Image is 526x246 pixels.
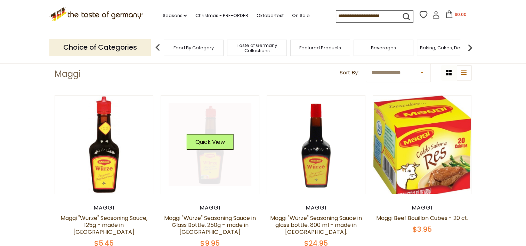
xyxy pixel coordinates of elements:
[55,204,154,211] div: Maggi
[454,11,466,17] span: $0.00
[270,214,362,236] a: Maggi "Würze" Seasoning Sauce in glass bottle, 800 ml - made in [GEOGRAPHIC_DATA].
[371,45,396,50] a: Beverages
[413,224,432,234] span: $3.95
[256,12,283,19] a: Oktoberfest
[340,68,359,77] label: Sort By:
[463,41,477,55] img: next arrow
[373,96,471,200] img: Maggi
[229,43,285,53] a: Taste of Germany Collections
[186,134,233,150] button: Quick View
[161,96,259,194] img: Maggi
[161,204,260,211] div: Maggi
[299,45,341,50] a: Featured Products
[55,69,80,79] h1: Maggi
[151,41,165,55] img: previous arrow
[162,12,187,19] a: Seasons
[441,10,471,21] button: $0.00
[267,204,366,211] div: Maggi
[420,45,474,50] a: Baking, Cakes, Desserts
[164,214,256,236] a: Maggi "Würze" Seasoning Sauce in Glass Bottle, 250g - made in [GEOGRAPHIC_DATA]
[49,39,151,56] p: Choice of Categories
[60,214,147,236] a: Maggi "Würze" Seasoning Sauce, 125g - made in [GEOGRAPHIC_DATA]
[376,214,468,222] a: Maggi Beef Bouillon Cubes - 20 ct.
[267,96,365,194] img: Maggi
[55,96,153,194] img: Maggi
[195,12,248,19] a: Christmas - PRE-ORDER
[373,204,472,211] div: Maggi
[173,45,214,50] a: Food By Category
[292,12,309,19] a: On Sale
